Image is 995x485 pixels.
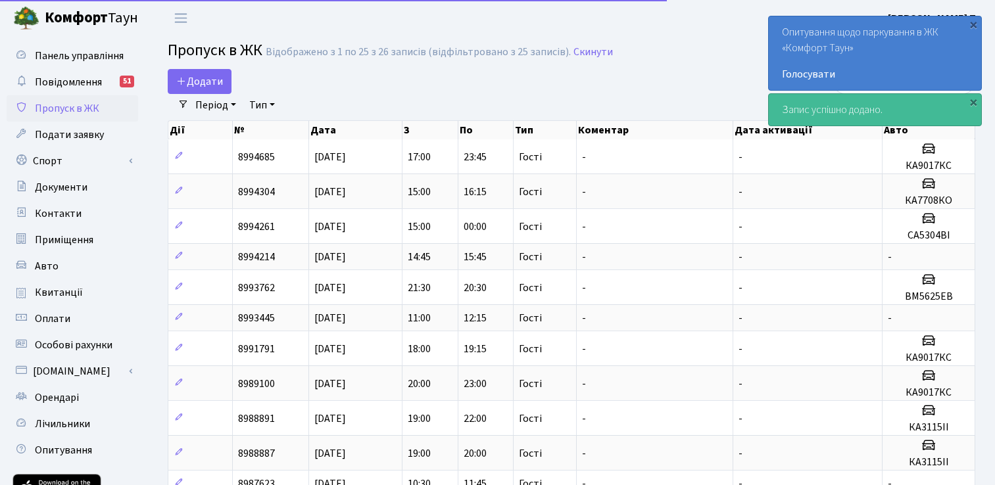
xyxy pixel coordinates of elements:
[739,342,742,356] span: -
[519,187,542,197] span: Гості
[769,94,981,126] div: Запис успішно додано.
[888,311,892,325] span: -
[314,311,346,325] span: [DATE]
[314,377,346,391] span: [DATE]
[266,46,571,58] div: Відображено з 1 по 25 з 26 записів (відфільтровано з 25 записів).
[582,411,586,426] span: -
[464,342,487,356] span: 19:15
[7,358,138,384] a: [DOMAIN_NAME]
[35,417,90,431] span: Лічильники
[35,206,82,221] span: Контакти
[519,221,542,232] span: Гості
[408,219,431,234] span: 15:00
[7,306,138,332] a: Оплати
[238,446,275,461] span: 8988887
[519,448,542,459] span: Гості
[120,76,134,87] div: 51
[464,219,487,234] span: 00:00
[464,250,487,264] span: 15:45
[7,200,138,227] a: Контакти
[888,421,969,434] h5: КА3115ІІ
[35,127,104,142] span: Подати заявку
[582,342,586,356] span: -
[577,121,733,139] th: Коментар
[739,219,742,234] span: -
[314,219,346,234] span: [DATE]
[519,313,542,323] span: Гості
[7,174,138,200] a: Документи
[402,121,458,139] th: З
[238,377,275,391] span: 8989100
[7,227,138,253] a: Приміщення
[238,250,275,264] span: 8994214
[35,390,79,405] span: Орендарі
[35,443,92,457] span: Опитування
[7,148,138,174] a: Спорт
[7,279,138,306] a: Квитанції
[408,411,431,426] span: 19:00
[45,7,108,28] b: Комфорт
[582,185,586,199] span: -
[314,281,346,295] span: [DATE]
[35,259,59,273] span: Авто
[782,66,968,82] a: Голосувати
[739,377,742,391] span: -
[314,342,346,356] span: [DATE]
[309,121,402,139] th: Дата
[7,332,138,358] a: Особові рахунки
[238,185,275,199] span: 8994304
[464,150,487,164] span: 23:45
[888,195,969,207] h5: КА7708КО
[573,46,613,58] a: Скинути
[739,250,742,264] span: -
[888,11,979,26] a: [PERSON_NAME] П.
[35,285,83,300] span: Квитанції
[888,290,969,303] h5: ВМ5625ЕВ
[244,94,280,116] a: Тип
[883,121,975,139] th: Авто
[7,122,138,148] a: Подати заявку
[514,121,577,139] th: Тип
[168,121,233,139] th: Дії
[458,121,514,139] th: По
[464,411,487,426] span: 22:00
[582,250,586,264] span: -
[464,281,487,295] span: 20:30
[314,250,346,264] span: [DATE]
[408,342,431,356] span: 18:00
[582,446,586,461] span: -
[733,121,883,139] th: Дата активації
[176,74,223,89] span: Додати
[519,252,542,262] span: Гості
[35,180,87,195] span: Документи
[7,95,138,122] a: Пропуск в ЖК
[739,281,742,295] span: -
[314,411,346,426] span: [DATE]
[35,312,70,326] span: Оплати
[967,18,980,31] div: ×
[888,160,969,172] h5: КА9017КС
[408,281,431,295] span: 21:30
[739,311,742,325] span: -
[464,185,487,199] span: 16:15
[7,384,138,411] a: Орендарі
[7,43,138,69] a: Панель управління
[408,377,431,391] span: 20:00
[464,446,487,461] span: 20:00
[238,311,275,325] span: 8993445
[35,233,93,247] span: Приміщення
[769,16,981,90] div: Опитування щодо паркування в ЖК «Комфорт Таун»
[582,281,586,295] span: -
[582,219,586,234] span: -
[408,311,431,325] span: 11:00
[519,344,542,354] span: Гості
[45,7,138,30] span: Таун
[519,152,542,162] span: Гості
[238,411,275,426] span: 8988891
[888,386,969,399] h5: КА9017КС
[238,281,275,295] span: 8993762
[238,150,275,164] span: 8994685
[739,185,742,199] span: -
[408,250,431,264] span: 14:45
